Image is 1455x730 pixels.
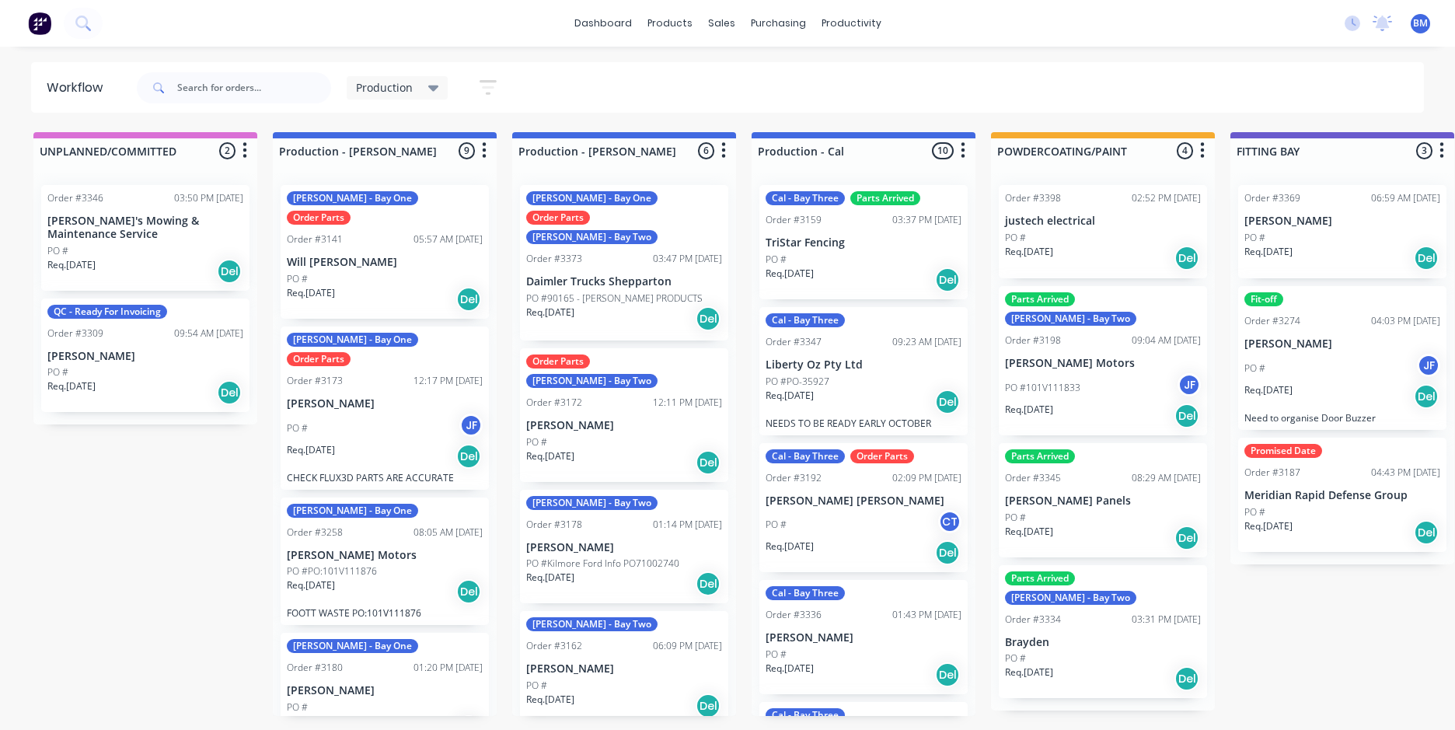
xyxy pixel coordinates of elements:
div: 06:59 AM [DATE] [1371,191,1440,205]
div: [PERSON_NAME] - Bay One [287,191,418,205]
div: Del [935,540,960,565]
div: Order #3347 [766,335,822,349]
div: Order #336906:59 AM [DATE][PERSON_NAME]PO #Req.[DATE]Del [1238,185,1446,278]
div: 01:43 PM [DATE] [892,608,961,622]
p: Will [PERSON_NAME] [287,256,483,269]
p: PO # [1244,505,1265,519]
p: Req. [DATE] [1244,245,1293,259]
p: [PERSON_NAME] [526,419,722,432]
div: Cal - Bay ThreeOrder PartsOrder #319202:09 PM [DATE][PERSON_NAME] [PERSON_NAME]PO #CTReq.[DATE]Del [759,443,968,573]
div: Del [1174,246,1199,271]
div: Order #3398 [1005,191,1061,205]
p: Req. [DATE] [1244,383,1293,397]
p: PO # [1244,362,1265,375]
p: [PERSON_NAME] [526,662,722,676]
div: Cal - Bay Three [766,449,845,463]
div: Order #3159 [766,213,822,227]
div: Del [1174,666,1199,691]
p: PO # [287,700,308,714]
p: Req. [DATE] [766,540,814,554]
div: [PERSON_NAME] - Bay Two [526,230,658,244]
div: Cal - Bay Three [766,191,845,205]
div: Fit-off [1244,292,1283,306]
span: BM [1413,16,1428,30]
div: Order #3180 [287,661,343,675]
div: 08:05 AM [DATE] [413,526,483,540]
div: 02:52 PM [DATE] [1132,191,1201,205]
div: [PERSON_NAME] - Bay OneOrder Parts[PERSON_NAME] - Bay TwoOrder #337303:47 PM [DATE]Daimler Trucks... [520,185,728,341]
div: Parts Arrived[PERSON_NAME] - Bay TwoOrder #319809:04 AM [DATE][PERSON_NAME] MotorsPO #101V111833J... [999,286,1207,435]
div: 09:04 AM [DATE] [1132,334,1201,348]
div: Del [1414,520,1439,545]
div: Cal - Bay ThreeOrder #333601:43 PM [DATE][PERSON_NAME]PO #Req.[DATE]Del [759,580,968,694]
p: [PERSON_NAME] [766,631,961,644]
input: Search for orders... [177,72,331,103]
div: 04:43 PM [DATE] [1371,466,1440,480]
p: PO #101V111833 [1005,381,1080,395]
div: [PERSON_NAME] - Bay Two [1005,591,1136,605]
div: 03:31 PM [DATE] [1132,613,1201,627]
div: Del [696,306,721,331]
div: [PERSON_NAME] - Bay Two [1005,312,1136,326]
div: Parts ArrivedOrder #334508:29 AM [DATE][PERSON_NAME] PanelsPO #Req.[DATE]Del [999,443,1207,557]
div: 02:09 PM [DATE] [892,471,961,485]
div: Cal - Bay Three [766,313,845,327]
p: FOOTT WASTE PO:101V111876 [287,607,483,619]
div: [PERSON_NAME] - Bay One [287,333,418,347]
div: 12:17 PM [DATE] [413,374,483,388]
div: 03:37 PM [DATE] [892,213,961,227]
div: 06:09 PM [DATE] [653,639,722,653]
div: Parts Arrived [1005,571,1075,585]
p: PO # [1005,651,1026,665]
p: Req. [DATE] [1005,245,1053,259]
p: [PERSON_NAME] [47,350,243,363]
p: PO # [526,435,547,449]
p: Liberty Oz Pty Ltd [766,358,961,372]
p: Req. [DATE] [1005,403,1053,417]
div: Parts Arrived [1005,449,1075,463]
div: Cal - Bay ThreeParts ArrivedOrder #315903:37 PM [DATE]TriStar FencingPO #Req.[DATE]Del [759,185,968,299]
div: Order #3258 [287,526,343,540]
div: [PERSON_NAME] - Bay OneOrder #325808:05 AM [DATE][PERSON_NAME] MotorsPO #PO:101V111876Req.[DATE]D... [281,498,489,626]
div: Del [456,444,481,469]
div: 03:47 PM [DATE] [653,252,722,266]
div: [PERSON_NAME] - Bay One [287,639,418,653]
div: Del [696,693,721,718]
div: Cal - Bay Three [766,708,845,722]
div: Del [456,579,481,604]
div: 09:54 AM [DATE] [174,327,243,341]
div: [PERSON_NAME] - Bay One [287,504,418,518]
div: 12:11 PM [DATE] [653,396,722,410]
p: PO # [287,421,308,435]
p: Req. [DATE] [1244,519,1293,533]
p: Meridian Rapid Defense Group [1244,489,1440,502]
div: [PERSON_NAME] - Bay TwoOrder #317801:14 PM [DATE][PERSON_NAME]PO #Kilmore Ford Info PO71002740Req... [520,490,728,604]
p: PO # [47,244,68,258]
p: PO #PO:101V111876 [287,564,377,578]
p: PO #Kilmore Ford Info PO71002740 [526,557,679,571]
p: [PERSON_NAME] [PERSON_NAME] [766,494,961,508]
div: 09:23 AM [DATE] [892,335,961,349]
p: Req. [DATE] [526,306,574,320]
div: Order #3345 [1005,471,1061,485]
div: Del [1174,526,1199,550]
p: Req. [DATE] [766,267,814,281]
p: PO #PO-35927 [766,375,829,389]
div: Order #334603:50 PM [DATE][PERSON_NAME]'s Mowing & Maintenance ServicePO #Req.[DATE]Del [41,185,249,291]
div: Order #339802:52 PM [DATE]justech electricalPO #Req.[DATE]Del [999,185,1207,278]
p: PO # [766,253,787,267]
div: Order #3309 [47,327,103,341]
p: [PERSON_NAME] [1244,337,1440,351]
div: [PERSON_NAME] - Bay OneOrder PartsOrder #314105:57 AM [DATE]Will [PERSON_NAME]PO #Req.[DATE]Del [281,185,489,319]
div: QC - Ready For Invoicing [47,305,167,319]
div: Order Parts [526,355,590,368]
img: Factory [28,12,51,35]
div: 01:20 PM [DATE] [413,661,483,675]
p: [PERSON_NAME] Panels [1005,494,1201,508]
div: JF [1417,354,1440,377]
div: 04:03 PM [DATE] [1371,314,1440,328]
div: Order #3172 [526,396,582,410]
div: [PERSON_NAME] - Bay OneOrder PartsOrder #317312:17 PM [DATE][PERSON_NAME]PO #JFReq.[DATE]DelCHECK... [281,327,489,490]
p: Req. [DATE] [1005,665,1053,679]
p: Req. [DATE] [1005,525,1053,539]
